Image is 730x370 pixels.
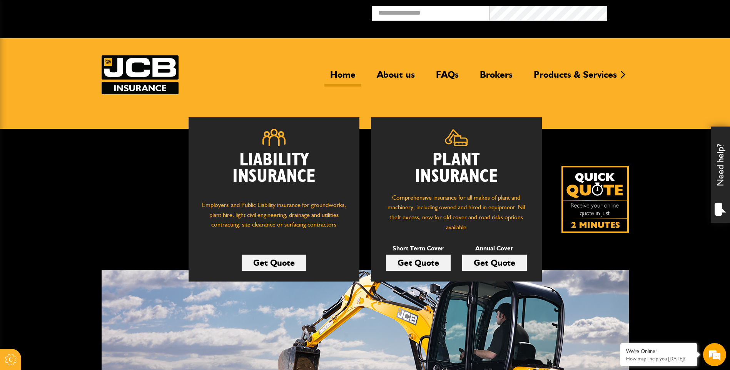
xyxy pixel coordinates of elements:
a: JCB Insurance Services [102,55,179,94]
p: Short Term Cover [386,243,451,253]
p: How may I help you today? [626,356,692,362]
h2: Plant Insurance [383,152,530,185]
a: Brokers [474,69,518,87]
p: Comprehensive insurance for all makes of plant and machinery, including owned and hired in equipm... [383,193,530,232]
img: JCB Insurance Services logo [102,55,179,94]
a: Get your insurance quote isn just 2-minutes [561,166,629,233]
p: Employers' and Public Liability insurance for groundworks, plant hire, light civil engineering, d... [200,200,348,237]
a: About us [371,69,421,87]
button: Broker Login [607,6,724,18]
div: Need help? [711,127,730,223]
a: Home [324,69,361,87]
a: Get Quote [386,255,451,271]
p: Annual Cover [462,243,527,253]
h2: Liability Insurance [200,152,348,193]
a: Products & Services [528,69,623,87]
div: We're Online! [626,348,692,355]
a: Get Quote [462,255,527,271]
a: FAQs [430,69,464,87]
a: Get Quote [242,255,306,271]
img: Quick Quote [561,166,629,233]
